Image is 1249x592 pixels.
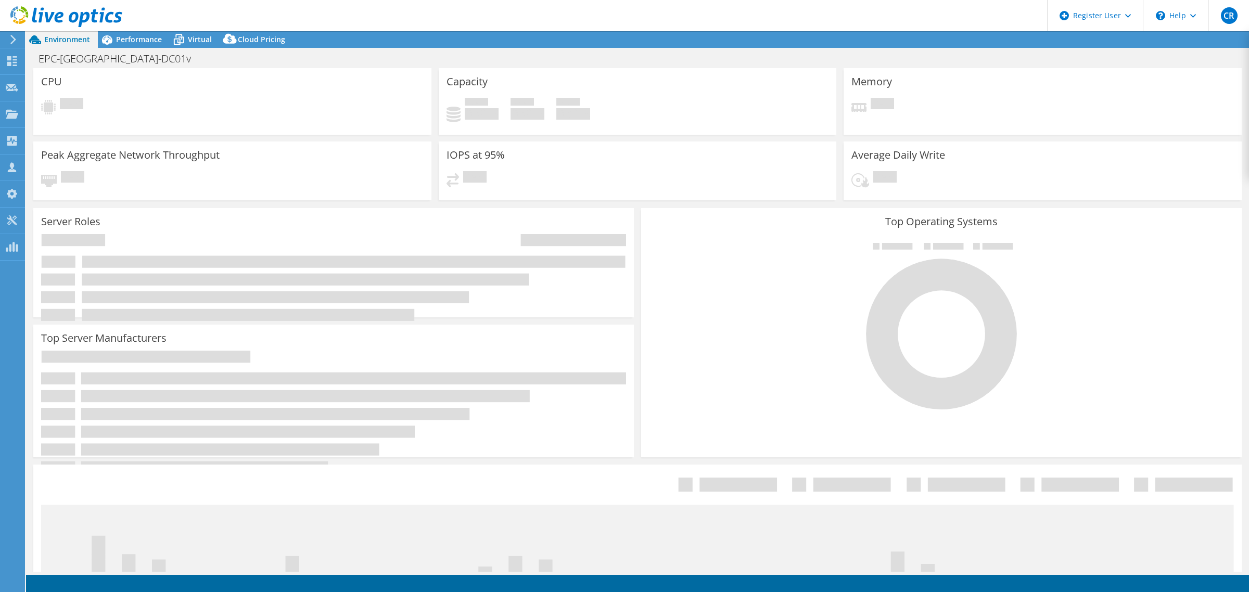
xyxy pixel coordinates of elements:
span: Pending [873,171,897,185]
span: Pending [60,98,83,112]
span: CR [1221,7,1238,24]
span: Virtual [188,34,212,44]
h3: Capacity [447,76,488,87]
svg: \n [1156,11,1165,20]
span: Environment [44,34,90,44]
h4: 0 GiB [465,108,499,120]
span: Cloud Pricing [238,34,285,44]
span: Total [556,98,580,108]
h3: Peak Aggregate Network Throughput [41,149,220,161]
span: Performance [116,34,162,44]
h4: 0 GiB [556,108,590,120]
span: Pending [871,98,894,112]
h4: 0 GiB [511,108,544,120]
h3: Average Daily Write [851,149,945,161]
h3: Top Operating Systems [649,216,1234,227]
span: Pending [463,171,487,185]
h3: Server Roles [41,216,100,227]
span: Free [511,98,534,108]
span: Pending [61,171,84,185]
h3: Memory [851,76,892,87]
h1: EPC-[GEOGRAPHIC_DATA]-DC01v [34,53,207,65]
h3: CPU [41,76,62,87]
span: Used [465,98,488,108]
h3: Top Server Manufacturers [41,332,167,344]
h3: IOPS at 95% [447,149,505,161]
